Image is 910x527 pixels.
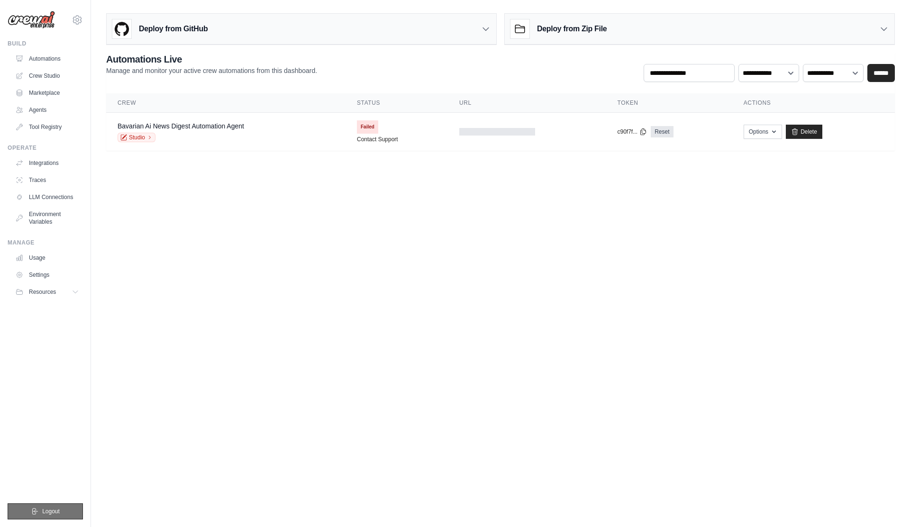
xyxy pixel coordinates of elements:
[8,11,55,29] img: Logo
[448,93,606,113] th: URL
[618,128,647,136] button: c90f7f...
[11,173,83,188] a: Traces
[651,126,673,137] a: Reset
[42,508,60,515] span: Logout
[8,40,83,47] div: Build
[11,119,83,135] a: Tool Registry
[29,288,56,296] span: Resources
[118,122,244,130] a: Bavarian Ai News Digest Automation Agent
[112,19,131,38] img: GitHub Logo
[8,503,83,519] button: Logout
[11,85,83,100] a: Marketplace
[11,102,83,118] a: Agents
[106,66,317,75] p: Manage and monitor your active crew automations from this dashboard.
[8,144,83,152] div: Operate
[732,93,895,113] th: Actions
[8,239,83,246] div: Manage
[11,207,83,229] a: Environment Variables
[11,284,83,300] button: Resources
[106,53,317,66] h2: Automations Live
[357,136,398,143] a: Contact Support
[357,120,378,134] span: Failed
[11,51,83,66] a: Automations
[118,133,155,142] a: Studio
[744,125,782,139] button: Options
[863,482,910,527] div: Chat-Widget
[139,23,208,35] h3: Deploy from GitHub
[606,93,732,113] th: Token
[11,267,83,282] a: Settings
[11,68,83,83] a: Crew Studio
[106,93,346,113] th: Crew
[863,482,910,527] iframe: Chat Widget
[11,155,83,171] a: Integrations
[346,93,448,113] th: Status
[11,190,83,205] a: LLM Connections
[11,250,83,265] a: Usage
[537,23,607,35] h3: Deploy from Zip File
[786,125,822,139] a: Delete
